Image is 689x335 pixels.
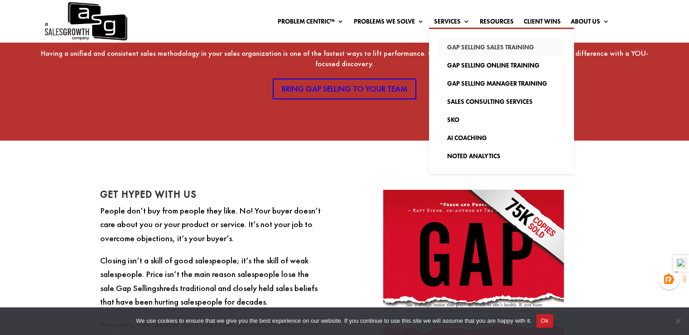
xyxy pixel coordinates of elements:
span: We use cookies to ensure that we give you the best experience on our website. If you continue to ... [136,316,531,325]
a: Gap Selling Sales Training [438,38,565,56]
span: Gap Selling [116,282,156,294]
a: About Us [571,18,609,28]
a: AI Coaching [438,129,565,147]
a: Bring Gap Selling to Your Team [273,78,416,99]
a: Problem Centric™ [278,18,344,28]
span: No [673,316,682,325]
a: Noted Analytics [438,147,565,165]
a: Services [434,18,470,28]
p: Closing isn’t a skill of good salespeople; it’s the skill of weak salespeople. Price isn’t the ma... [100,254,331,318]
h3: Get Hyped With Us [100,189,331,204]
a: SKO [438,111,565,129]
a: Client Wins [524,18,561,28]
a: Sales Consulting Services [438,92,565,111]
a: Resources [480,18,514,28]
p: People don’t buy from people they like. No! Your buyer doesn’t care about you or your product or ... [100,204,331,254]
p: Having a unified and consistent sales methodology in your sales organization is one of the fastes... [27,48,662,70]
a: Gap Selling Online Training [438,56,565,74]
button: Ok [536,314,553,328]
a: Gap Selling Manager Training [438,74,565,92]
a: Problems We Solve [354,18,424,28]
